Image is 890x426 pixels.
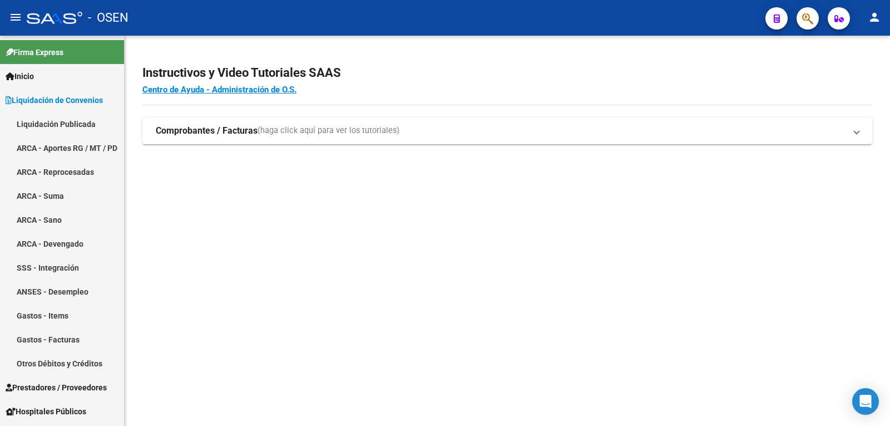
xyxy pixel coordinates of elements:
[6,94,103,106] span: Liquidación de Convenios
[88,6,128,30] span: - OSEN
[852,388,879,415] div: Open Intercom Messenger
[6,405,86,418] span: Hospitales Públicos
[6,46,63,58] span: Firma Express
[142,85,296,95] a: Centro de Ayuda - Administración de O.S.
[142,117,872,144] mat-expansion-panel-header: Comprobantes / Facturas(haga click aquí para ver los tutoriales)
[868,11,881,24] mat-icon: person
[6,70,34,82] span: Inicio
[142,62,872,84] h2: Instructivos y Video Tutoriales SAAS
[258,125,399,137] span: (haga click aquí para ver los tutoriales)
[9,11,22,24] mat-icon: menu
[6,381,107,394] span: Prestadores / Proveedores
[156,125,258,137] strong: Comprobantes / Facturas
